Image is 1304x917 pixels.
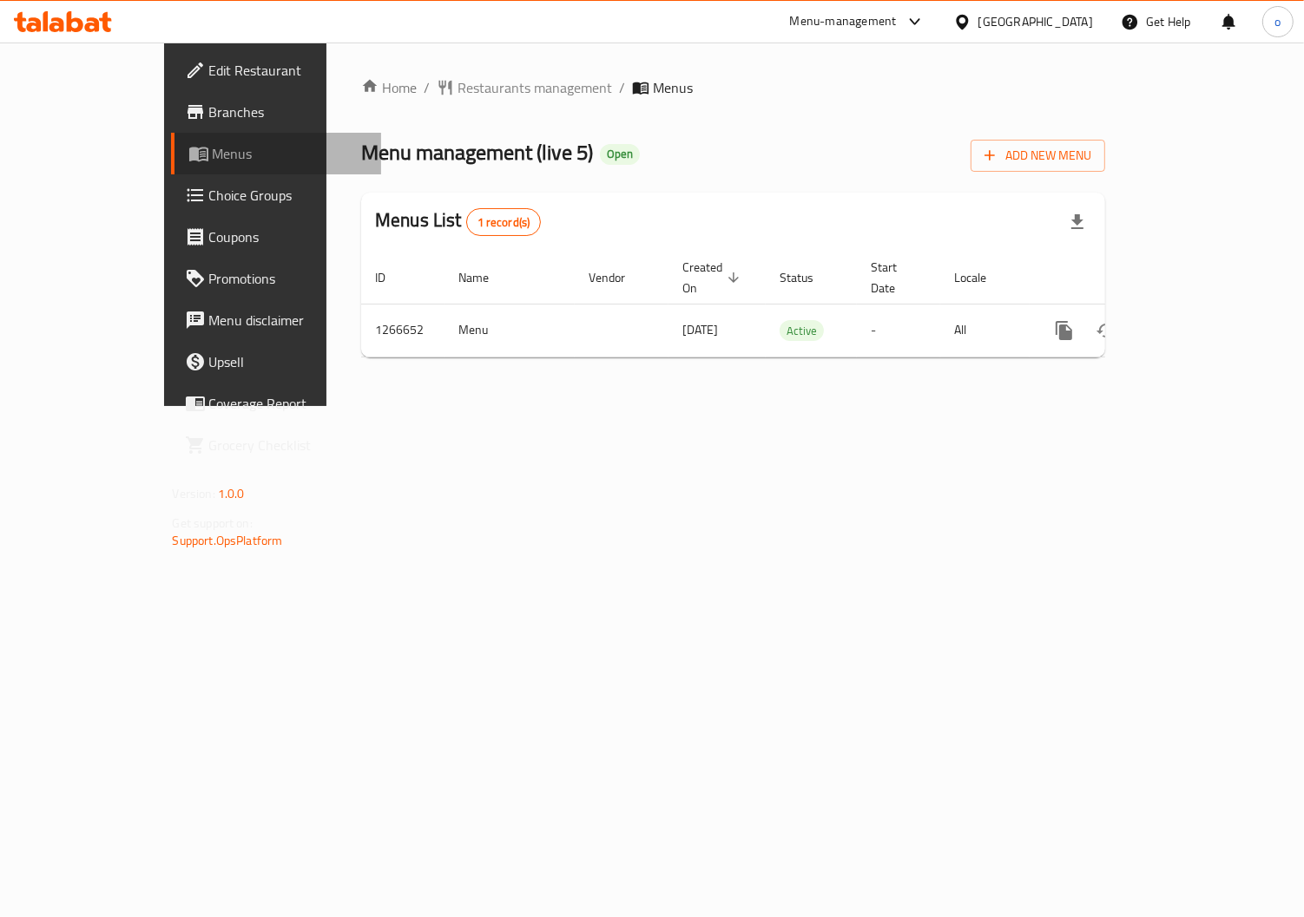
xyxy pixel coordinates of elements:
span: Grocery Checklist [209,435,368,455]
span: Open [600,147,640,161]
a: Home [361,77,417,98]
td: All [940,304,1030,357]
a: Menus [171,133,382,174]
span: Menu disclaimer [209,310,368,331]
h2: Menus List [375,207,541,236]
a: Upsell [171,341,382,383]
td: - [857,304,940,357]
div: [GEOGRAPHIC_DATA] [978,12,1093,31]
button: Add New Menu [971,140,1105,172]
span: Locale [954,267,1009,288]
a: Restaurants management [437,77,612,98]
span: Status [780,267,836,288]
span: Coverage Report [209,393,368,414]
span: ID [375,267,408,288]
span: Name [458,267,511,288]
li: / [424,77,430,98]
td: Menu [445,304,575,357]
button: more [1044,310,1085,351]
span: Choice Groups [209,185,368,206]
span: Version: [173,482,215,505]
span: Restaurants management [458,77,612,98]
span: Edit Restaurant [209,60,368,81]
span: Upsell [209,351,368,372]
span: 1 record(s) [467,214,541,231]
span: Add New Menu [985,145,1091,167]
span: Start Date [871,257,919,298]
span: Get support on: [173,512,253,534]
div: Menu-management [790,11,897,32]
a: Promotions [171,258,382,299]
span: [DATE] [682,318,718,341]
span: Menus [213,143,368,164]
span: o [1274,12,1281,31]
span: Menus [653,77,693,98]
span: Menu management ( live 5 ) [361,133,593,172]
a: Choice Groups [171,174,382,216]
span: Created On [682,257,745,298]
span: Active [780,321,824,341]
th: Actions [1030,252,1224,305]
div: Total records count [466,208,542,236]
button: Change Status [1085,310,1127,351]
a: Grocery Checklist [171,424,382,466]
a: Support.OpsPlatform [173,529,283,552]
td: 1266652 [361,304,445,357]
a: Edit Restaurant [171,49,382,91]
span: Branches [209,102,368,122]
div: Active [780,320,824,341]
div: Open [600,144,640,165]
table: enhanced table [361,252,1224,357]
div: Export file [1057,201,1098,243]
span: Promotions [209,268,368,289]
a: Branches [171,91,382,133]
a: Menu disclaimer [171,299,382,341]
nav: breadcrumb [361,77,1105,98]
li: / [619,77,625,98]
a: Coupons [171,216,382,258]
span: Coupons [209,226,368,247]
span: Vendor [589,267,648,288]
span: 1.0.0 [218,482,245,505]
a: Coverage Report [171,383,382,424]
